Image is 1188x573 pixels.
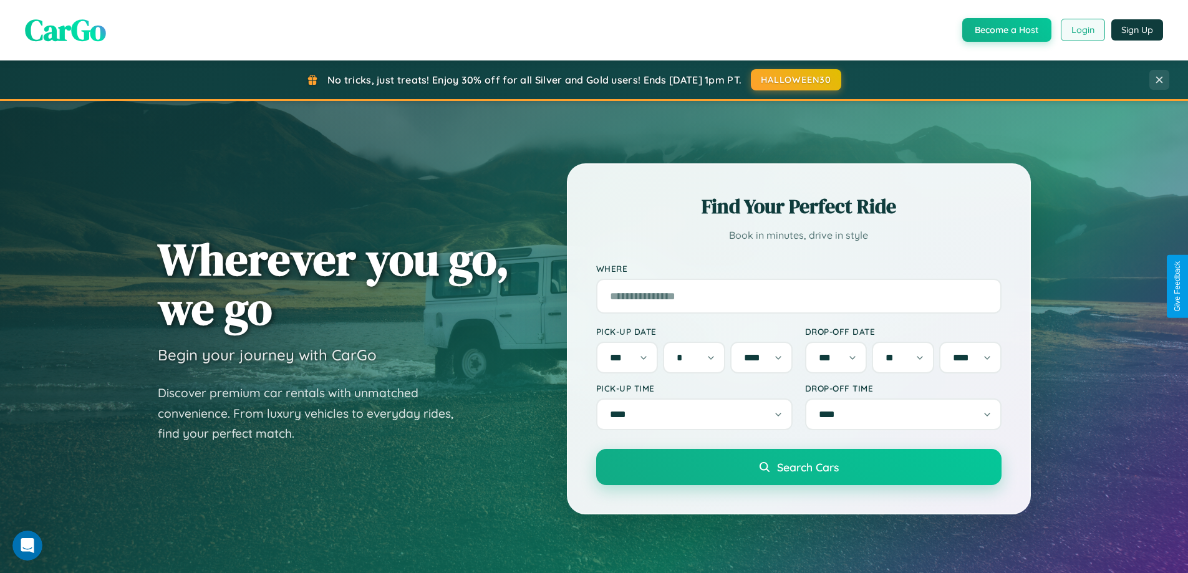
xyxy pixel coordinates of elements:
[158,383,470,444] p: Discover premium car rentals with unmatched convenience. From luxury vehicles to everyday rides, ...
[805,326,1002,337] label: Drop-off Date
[596,383,793,393] label: Pick-up Time
[1173,261,1182,312] div: Give Feedback
[751,69,841,90] button: HALLOWEEN30
[12,531,42,561] iframe: Intercom live chat
[596,193,1002,220] h2: Find Your Perfect Ride
[596,263,1002,274] label: Where
[596,326,793,337] label: Pick-up Date
[777,460,839,474] span: Search Cars
[1061,19,1105,41] button: Login
[596,226,1002,244] p: Book in minutes, drive in style
[596,449,1002,485] button: Search Cars
[327,74,741,86] span: No tricks, just treats! Enjoy 30% off for all Silver and Gold users! Ends [DATE] 1pm PT.
[158,345,377,364] h3: Begin your journey with CarGo
[158,234,509,333] h1: Wherever you go, we go
[805,383,1002,393] label: Drop-off Time
[1111,19,1163,41] button: Sign Up
[962,18,1051,42] button: Become a Host
[25,9,106,51] span: CarGo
